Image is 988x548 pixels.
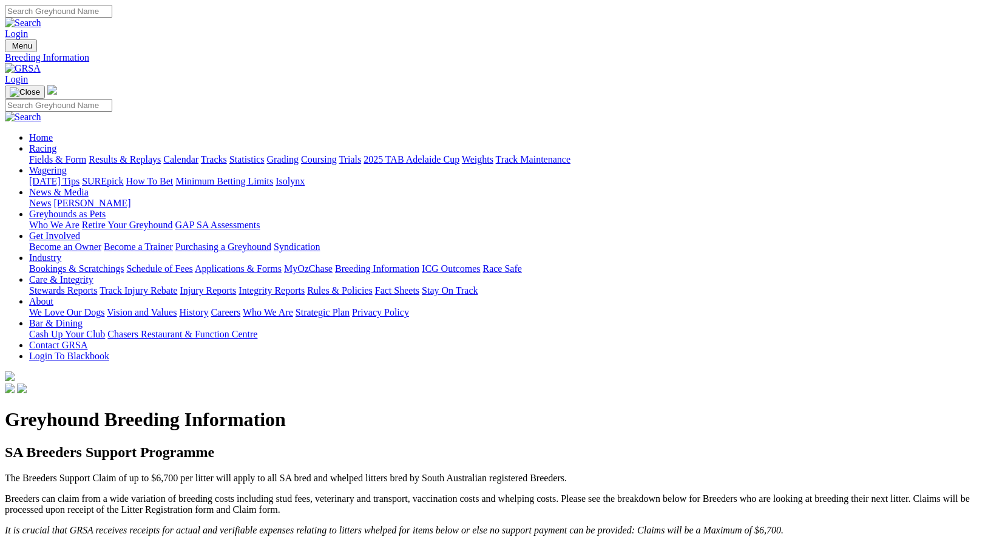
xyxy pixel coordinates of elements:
[29,220,983,231] div: Greyhounds as Pets
[5,371,15,381] img: logo-grsa-white.png
[29,274,93,285] a: Care & Integrity
[5,99,112,112] input: Search
[284,263,333,274] a: MyOzChase
[163,154,198,164] a: Calendar
[239,285,305,296] a: Integrity Reports
[12,41,32,50] span: Menu
[339,154,361,164] a: Trials
[29,307,104,317] a: We Love Our Dogs
[296,307,350,317] a: Strategic Plan
[82,220,173,230] a: Retire Your Greyhound
[335,263,419,274] a: Breeding Information
[375,285,419,296] a: Fact Sheets
[29,307,983,318] div: About
[126,263,192,274] a: Schedule of Fees
[29,143,56,154] a: Racing
[126,176,174,186] a: How To Bet
[5,18,41,29] img: Search
[29,242,101,252] a: Become an Owner
[29,198,983,209] div: News & Media
[422,285,478,296] a: Stay On Track
[267,154,299,164] a: Grading
[29,165,67,175] a: Wagering
[29,296,53,306] a: About
[82,176,123,186] a: SUREpick
[107,329,257,339] a: Chasers Restaurant & Function Centre
[29,285,97,296] a: Stewards Reports
[29,209,106,219] a: Greyhounds as Pets
[274,242,320,252] a: Syndication
[5,29,28,39] a: Login
[29,263,983,274] div: Industry
[5,493,983,515] p: Breeders can claim from a wide variation of breeding costs including stud fees, veterinary and tr...
[5,444,983,461] h2: SA Breeders Support Programme
[29,176,80,186] a: [DATE] Tips
[496,154,570,164] a: Track Maintenance
[352,307,409,317] a: Privacy Policy
[29,220,80,230] a: Who We Are
[5,5,112,18] input: Search
[5,39,37,52] button: Toggle navigation
[301,154,337,164] a: Coursing
[229,154,265,164] a: Statistics
[5,86,45,99] button: Toggle navigation
[5,384,15,393] img: facebook.svg
[462,154,493,164] a: Weights
[29,318,83,328] a: Bar & Dining
[29,198,51,208] a: News
[175,176,273,186] a: Minimum Betting Limits
[29,263,124,274] a: Bookings & Scratchings
[29,285,983,296] div: Care & Integrity
[29,187,89,197] a: News & Media
[29,154,983,165] div: Racing
[100,285,177,296] a: Track Injury Rebate
[422,263,480,274] a: ICG Outcomes
[201,154,227,164] a: Tracks
[104,242,173,252] a: Become a Trainer
[29,329,105,339] a: Cash Up Your Club
[364,154,459,164] a: 2025 TAB Adelaide Cup
[175,242,271,252] a: Purchasing a Greyhound
[5,408,983,431] h1: Greyhound Breeding Information
[180,285,236,296] a: Injury Reports
[211,307,240,317] a: Careers
[482,263,521,274] a: Race Safe
[29,132,53,143] a: Home
[29,340,87,350] a: Contact GRSA
[5,473,983,484] p: The Breeders Support Claim of up to $6,700 per litter will apply to all SA bred and whelped litte...
[5,525,783,535] i: It is crucial that GRSA receives receipts for actual and verifiable expenses relating to litters ...
[29,329,983,340] div: Bar & Dining
[243,307,293,317] a: Who We Are
[5,74,28,84] a: Login
[175,220,260,230] a: GAP SA Assessments
[107,307,177,317] a: Vision and Values
[195,263,282,274] a: Applications & Forms
[179,307,208,317] a: History
[10,87,40,97] img: Close
[17,384,27,393] img: twitter.svg
[29,231,80,241] a: Get Involved
[29,351,109,361] a: Login To Blackbook
[29,242,983,252] div: Get Involved
[47,85,57,95] img: logo-grsa-white.png
[5,52,983,63] a: Breeding Information
[5,63,41,74] img: GRSA
[29,154,86,164] a: Fields & Form
[307,285,373,296] a: Rules & Policies
[276,176,305,186] a: Isolynx
[29,176,983,187] div: Wagering
[53,198,130,208] a: [PERSON_NAME]
[5,112,41,123] img: Search
[29,252,61,263] a: Industry
[89,154,161,164] a: Results & Replays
